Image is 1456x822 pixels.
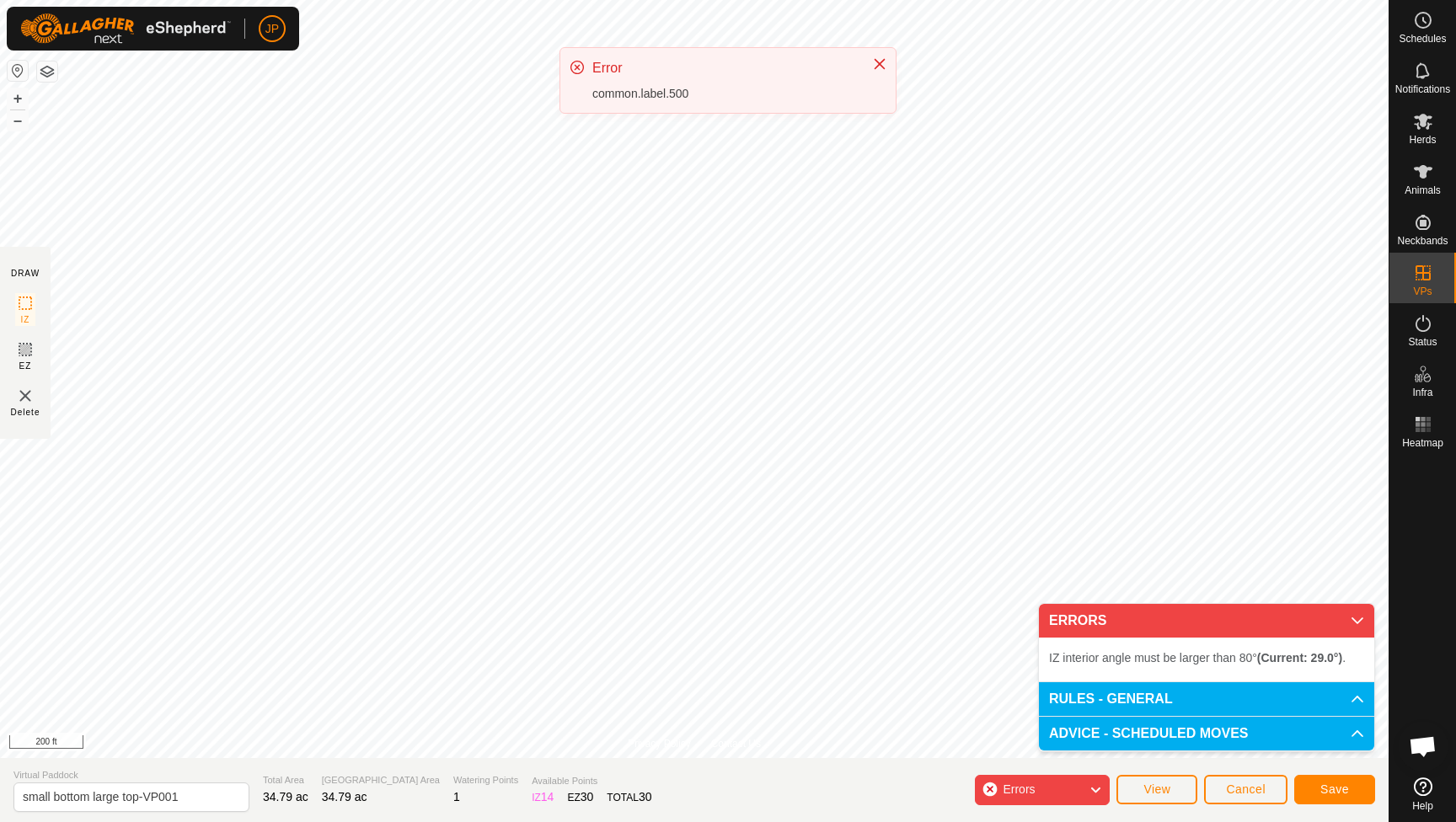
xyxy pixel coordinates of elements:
img: VP [15,386,35,406]
span: VPs [1413,286,1432,296]
span: Total Area [263,773,308,787]
button: Reset Map [8,61,28,81]
div: IZ [532,788,554,806]
span: Save [1320,782,1349,796]
div: TOTAL [607,788,651,806]
span: 30 [639,790,652,803]
span: IZ [21,313,30,326]
button: – [8,110,28,131]
div: EZ [567,788,593,806]
span: 14 [541,790,554,803]
span: ERRORS [1049,614,1106,627]
span: Available Points [532,774,651,788]
p-accordion-header: ADVICE - SCHEDULED MOVES [1039,717,1374,750]
span: Infra [1412,387,1432,398]
span: 30 [581,790,594,803]
span: IZ interior angle must be larger than 80° . [1049,651,1346,665]
span: ADVICE - SCHEDULED MOVES [1049,727,1248,740]
p-accordion-header: RULES - GENERAL [1039,682,1374,716]
span: Notifications [1395,84,1450,94]
span: View [1143,782,1170,796]
button: Map Layers [37,61,57,82]
button: Save [1294,775,1375,804]
div: DRAW [11,267,40,280]
img: Gallagher Logo [20,13,231,44]
button: Close [868,52,891,76]
span: Status [1408,337,1437,347]
span: RULES - GENERAL [1049,692,1173,706]
span: 1 [453,790,460,803]
b: (Current: 29.0°) [1257,651,1342,665]
span: Heatmap [1402,438,1443,448]
button: + [8,88,28,109]
span: Cancel [1226,782,1266,796]
span: [GEOGRAPHIC_DATA] Area [322,773,440,787]
span: Animals [1405,185,1441,195]
div: Error [592,58,855,78]
span: JP [265,20,279,38]
span: Delete [11,406,40,419]
span: Virtual Paddock [13,768,249,782]
span: Errors [1003,782,1035,796]
span: 34.79 ac [263,790,308,803]
p-accordion-content: ERRORS [1039,638,1374,681]
button: View [1116,775,1197,804]
a: Contact Us [711,736,761,751]
span: Neckbands [1397,236,1448,246]
span: Schedules [1399,34,1446,44]
span: EZ [19,360,32,372]
div: common.label.500 [592,85,855,103]
span: Watering Points [453,773,518,787]
a: Privacy Policy [628,736,691,751]
span: Herds [1409,135,1436,145]
p-accordion-header: ERRORS [1039,604,1374,638]
span: 34.79 ac [322,790,367,803]
span: Help [1412,801,1433,811]
a: Help [1389,771,1456,818]
a: Open chat [1398,721,1448,771]
button: Cancel [1204,775,1287,804]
